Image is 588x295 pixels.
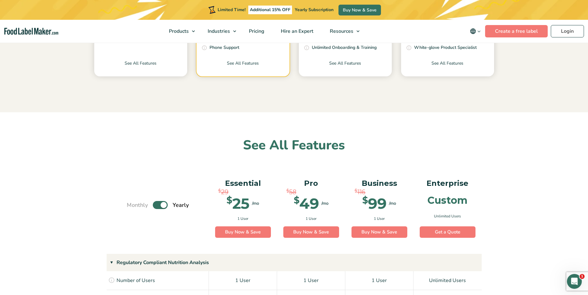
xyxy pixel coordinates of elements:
[485,25,548,37] a: Create a free label
[389,200,396,207] span: /mo
[237,216,248,221] span: 1 User
[434,213,461,219] span: Unlimited Users
[252,200,259,207] span: /mo
[420,177,475,189] p: Enterprise
[351,226,407,238] a: Buy Now & Save
[197,60,290,76] a: See All Features
[322,20,363,43] a: Resources
[294,196,299,205] span: $
[312,44,377,51] p: Unlimited Onboarding & Training
[167,28,189,35] span: Products
[153,201,168,209] label: Toggle
[127,201,148,209] span: Monthly
[338,5,381,15] a: Buy Now & Save
[218,187,221,195] span: $
[299,60,392,76] a: See All Features
[289,187,296,197] span: 58
[248,6,292,14] span: Additional 15% OFF
[117,277,155,285] p: Number of Users
[351,177,407,189] p: Business
[206,28,231,35] span: Industries
[413,271,482,290] div: Unlimited Users
[420,226,475,238] a: Get a Quote
[227,196,250,211] div: 25
[218,7,245,13] span: Limited Time!
[321,200,329,207] span: /mo
[241,20,271,43] a: Pricing
[91,137,497,154] h2: See All Features
[580,274,585,279] span: 1
[227,196,232,205] span: $
[94,60,187,76] a: See All Features
[362,196,387,211] div: 99
[273,20,320,43] a: Hire an Expert
[374,216,385,221] span: 1 User
[215,226,271,238] a: Buy Now & Save
[427,195,467,205] div: Custom
[283,177,339,189] p: Pro
[215,177,271,189] p: Essential
[161,20,198,43] a: Products
[173,201,189,209] span: Yearly
[279,28,314,35] span: Hire an Expert
[295,7,334,13] span: Yearly Subscription
[210,44,239,51] p: Phone Support
[551,25,584,37] a: Login
[283,226,339,238] a: Buy Now & Save
[345,271,413,290] div: 1 User
[247,28,265,35] span: Pricing
[362,196,368,205] span: $
[221,187,228,197] span: 29
[355,187,357,195] span: $
[328,28,354,35] span: Resources
[107,254,482,271] div: Regulatory Compliant Nutrition Analysis
[567,274,582,289] iframe: Intercom live chat
[209,271,277,290] div: 1 User
[286,187,289,195] span: $
[306,216,316,221] span: 1 User
[277,271,345,290] div: 1 User
[401,60,494,76] a: See All Features
[357,187,365,197] span: 116
[414,44,477,51] p: White-glove Product Specialist
[294,196,319,211] div: 49
[200,20,239,43] a: Industries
